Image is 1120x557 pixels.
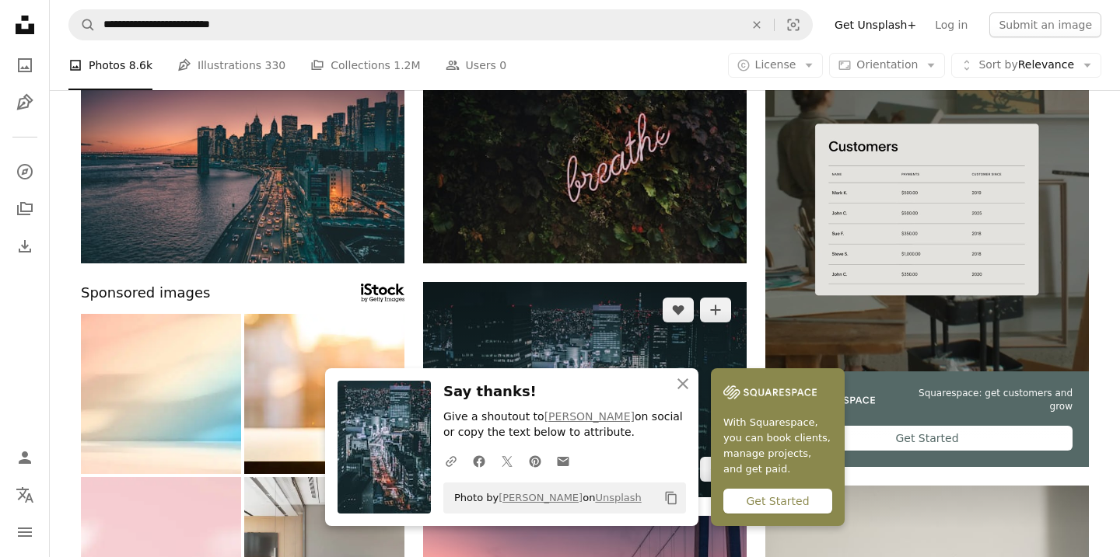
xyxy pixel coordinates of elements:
[499,492,583,503] a: [PERSON_NAME]
[9,87,40,118] a: Illustrations
[700,298,731,322] button: Add to Collection
[951,53,1101,78] button: Sort byRelevance
[423,282,747,497] img: aerial photography of city skyline during night time
[465,445,493,476] a: Share on Facebook
[423,48,747,263] img: Breathe neon signage
[755,58,796,71] span: License
[9,442,40,473] a: Log in / Sign up
[782,426,1073,451] div: Get Started
[446,486,642,510] span: Photo by on
[9,193,40,225] a: Collections
[9,50,40,81] a: Photos
[549,445,577,476] a: Share over email
[81,282,210,305] span: Sponsored images
[177,40,285,90] a: Illustrations 330
[443,409,686,440] p: Give a shoutout to on social or copy the text below to attribute.
[989,12,1101,37] button: Submit an image
[443,381,686,403] h3: Say thanks!
[9,479,40,510] button: Language
[394,57,420,74] span: 1.2M
[978,58,1017,71] span: Sort by
[595,492,641,503] a: Unsplash
[265,57,286,74] span: 330
[829,53,945,78] button: Orientation
[81,148,404,162] a: The Manhattan Bridge in the evening, USA
[723,381,817,404] img: file-1747939142011-51e5cc87e3c9
[521,445,549,476] a: Share on Pinterest
[978,57,1074,73] span: Relevance
[728,53,824,78] button: License
[68,9,813,40] form: Find visuals sitewide
[9,517,40,548] button: Menu
[310,40,420,90] a: Collections 1.2M
[825,12,926,37] a: Get Unsplash+
[499,57,506,74] span: 0
[544,410,635,423] a: [PERSON_NAME]
[740,10,774,40] button: Clear
[723,489,832,513] div: Get Started
[9,156,40,187] a: Explore
[765,48,1089,467] a: Squarespace: get customers and growGet Started
[69,10,96,40] button: Search Unsplash
[446,40,507,90] a: Users 0
[856,58,918,71] span: Orientation
[926,12,977,37] a: Log in
[765,48,1089,371] img: file-1747939376688-baf9a4a454ffimage
[81,314,241,474] img: Light Shadow Beige gold Blue Studio Room Background,Cream Yellow Summer on Table Product,Overlay ...
[244,314,404,474] img: Empty wooden table in front of abstract blurred bokeh background of restaurant
[81,48,404,263] img: The Manhattan Bridge in the evening, USA
[493,445,521,476] a: Share on Twitter
[723,415,832,477] span: With Squarespace, you can book clients, manage projects, and get paid.
[775,10,812,40] button: Visual search
[423,148,747,162] a: Breathe neon signage
[658,485,684,511] button: Copy to clipboard
[9,231,40,262] a: Download History
[9,9,40,44] a: Home — Unsplash
[711,368,845,526] a: With Squarespace, you can book clients, manage projects, and get paid.Get Started
[894,387,1073,413] span: Squarespace: get customers and grow
[663,298,694,322] button: Like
